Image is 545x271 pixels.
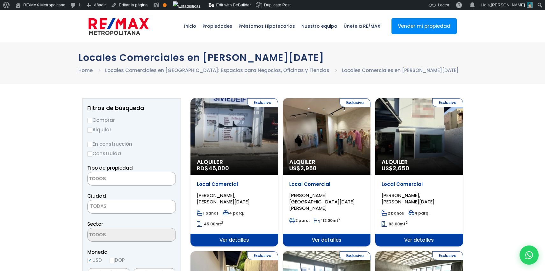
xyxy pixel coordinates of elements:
a: Exclusiva Alquiler US$2,950 Local Comercial [PERSON_NAME][GEOGRAPHIC_DATA][DATE][PERSON_NAME] 2 p... [283,98,370,246]
span: mt [382,221,408,227]
input: Construida [87,151,92,157]
span: Exclusiva [340,98,370,107]
h1: Locales Comerciales en [PERSON_NAME][DATE] [78,52,467,63]
span: 2,650 [393,164,409,172]
p: Local Comercial [197,181,272,187]
span: Ver detalles [375,234,463,246]
span: Exclusiva [247,98,278,107]
span: Alquiler [197,159,272,165]
span: 45.00 [204,221,215,227]
img: Visitas de 48 horas. Haz clic para ver más estadísticas del sitio. [173,1,200,11]
span: [PERSON_NAME], [PERSON_NAME][DATE] [382,192,434,205]
input: USD [87,258,92,263]
a: Nuestro equipo [298,10,341,42]
span: TODAS [88,202,176,211]
a: Home [78,67,93,74]
label: DOP [110,256,125,264]
sup: 2 [405,220,408,225]
span: TODAS [87,200,176,214]
span: 4 parq. [223,210,244,216]
span: Tipo de propiedad [87,165,133,171]
label: En construcción [87,140,176,148]
span: 4 parq. [408,210,429,216]
span: TODAS [90,203,106,209]
span: Alquiler [382,159,456,165]
a: Exclusiva Alquiler RD$45,000 Local Comercial [PERSON_NAME], [PERSON_NAME][DATE] 1 baños 4 parq. 4... [190,98,278,246]
span: Préstamos Hipotecarios [235,17,298,36]
span: Ver detalles [283,234,370,246]
textarea: Search [88,228,149,242]
span: RD$ [197,164,229,172]
a: Inicio [181,10,199,42]
label: Comprar [87,116,176,124]
span: 112.00 [321,218,333,223]
span: Ver detalles [190,234,278,246]
sup: 2 [221,220,223,225]
span: Exclusiva [432,251,463,260]
span: Exclusiva [340,251,370,260]
div: Aceptable [163,3,167,7]
li: Locales Comerciales en [PERSON_NAME][DATE] [342,66,459,74]
span: Moneda [87,248,176,256]
label: Construida [87,150,176,157]
h2: Filtros de búsqueda [87,105,176,111]
label: Alquilar [87,126,176,134]
textarea: Search [88,172,149,186]
p: Local Comercial [382,181,456,187]
input: Alquilar [87,128,92,133]
span: Inicio [181,17,199,36]
label: USD [87,256,102,264]
p: Local Comercial [289,181,364,187]
img: remax-metropolitana-logo [89,17,149,36]
span: Únete a RE/MAX [341,17,384,36]
input: DOP [110,258,115,263]
sup: 2 [338,217,341,222]
span: Nuestro equipo [298,17,341,36]
a: Exclusiva Alquiler US$2,650 Local Comercial [PERSON_NAME], [PERSON_NAME][DATE] 2 baños 4 parq. 93... [375,98,463,246]
span: 1 baños [197,210,219,216]
a: Locales Comerciales en [GEOGRAPHIC_DATA]: Espacios para Negocios, Oficinas y Tiendas [105,67,329,74]
a: RE/MAX Metropolitana [89,10,149,42]
span: Sector [87,221,103,227]
span: mt [197,221,223,227]
span: Propiedades [199,17,235,36]
span: [PERSON_NAME] [491,3,525,7]
span: [PERSON_NAME], [PERSON_NAME][DATE] [197,192,250,205]
span: 2 parq. [289,218,310,223]
a: Préstamos Hipotecarios [235,10,298,42]
span: Exclusiva [247,251,278,260]
input: En construcción [87,142,92,147]
span: [PERSON_NAME][GEOGRAPHIC_DATA][DATE][PERSON_NAME] [289,192,355,211]
span: 2 baños [382,210,404,216]
span: US$ [382,164,409,172]
span: US$ [289,164,317,172]
a: Únete a RE/MAX [341,10,384,42]
span: Alquiler [289,159,364,165]
span: Exclusiva [432,98,463,107]
a: Propiedades [199,10,235,42]
input: Comprar [87,118,92,123]
a: Vender mi propiedad [391,18,457,34]
span: 93.00 [389,221,400,227]
span: Ciudad [87,193,106,199]
span: 2,950 [300,164,317,172]
span: 45,000 [208,164,229,172]
span: mt [314,218,341,223]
